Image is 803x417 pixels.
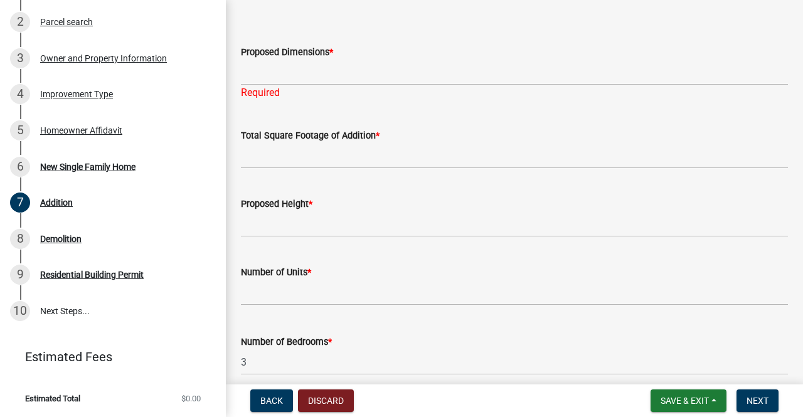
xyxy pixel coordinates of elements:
[40,90,113,98] div: Improvement Type
[651,389,726,412] button: Save & Exit
[10,12,30,32] div: 2
[737,389,779,412] button: Next
[10,48,30,68] div: 3
[40,18,93,26] div: Parcel search
[241,48,333,57] label: Proposed Dimensions
[241,268,311,277] label: Number of Units
[10,265,30,285] div: 9
[10,157,30,177] div: 6
[10,120,30,140] div: 5
[181,394,201,403] span: $0.00
[10,84,30,104] div: 4
[40,54,167,63] div: Owner and Property Information
[10,301,30,321] div: 10
[241,85,788,100] div: Required
[25,394,80,403] span: Estimated Total
[40,126,122,135] div: Homeowner Affidavit
[241,200,312,209] label: Proposed Height
[10,193,30,213] div: 7
[40,235,82,243] div: Demolition
[747,396,768,406] span: Next
[40,198,73,207] div: Addition
[241,338,332,347] label: Number of Bedrooms
[241,132,380,140] label: Total Square Footage of Addition
[661,396,709,406] span: Save & Exit
[298,389,354,412] button: Discard
[250,389,293,412] button: Back
[40,270,144,279] div: Residential Building Permit
[260,396,283,406] span: Back
[40,162,136,171] div: New Single Family Home
[10,344,206,369] a: Estimated Fees
[10,229,30,249] div: 8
